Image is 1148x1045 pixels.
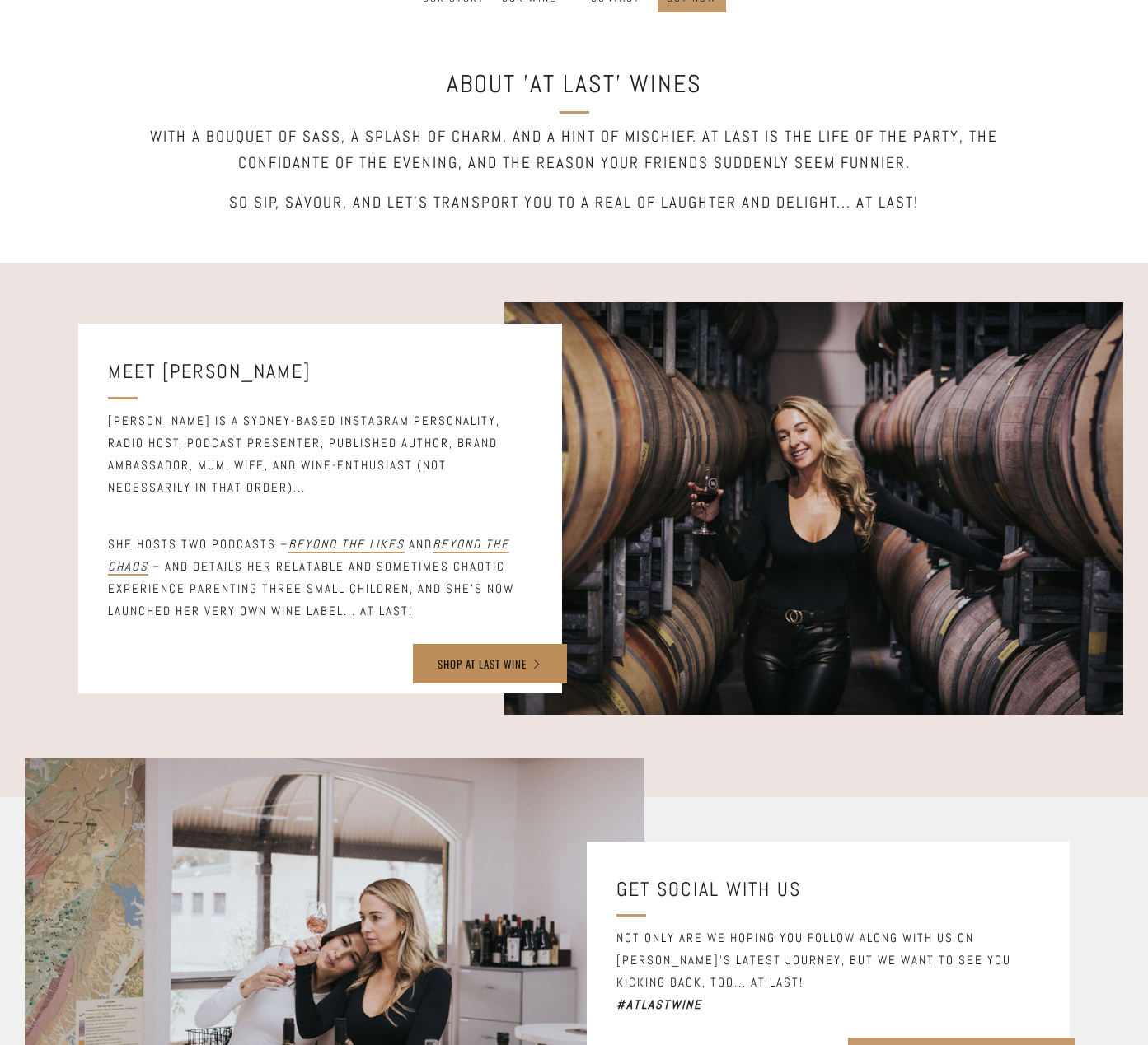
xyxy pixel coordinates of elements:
[108,536,509,576] a: Beyond the Chaos
[105,189,1044,216] h5: So sip, savour, and let's transport you to a real of laughter and delight... AT LAST!
[108,409,532,498] h6: [PERSON_NAME] is a Sydney-based Instagram personality, radio host, podcast presenter, published a...
[302,64,846,104] h2: ABOUT 'At Last' WINES
[108,536,509,574] em: Beyond the Chaos
[108,353,532,389] h3: Meet [PERSON_NAME]
[616,926,1040,1015] h6: Not only are we hoping you follow along with us on [PERSON_NAME]'s latest journey, but we want to...
[288,536,405,552] em: Beyond the Likes
[413,644,567,683] a: SHOP AT LAST WINE
[108,511,532,622] h6: She hosts two podcasts – and – and details her relatable and sometimes chaotic experience parenti...
[105,124,1044,177] h5: With a bouquet of sass, a splash of charm, and a hint of mischief. At Last is the life of the par...
[616,871,1040,907] h3: Get Social with us
[288,536,405,553] a: Beyond the Likes
[616,996,702,1012] strong: #atlastwine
